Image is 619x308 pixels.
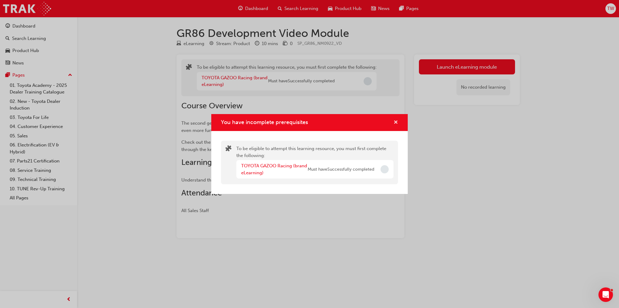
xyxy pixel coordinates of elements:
button: cross-icon [394,119,398,126]
div: You have incomplete prerequisites [211,114,408,194]
div: To be eligible to attempt this learning resource, you must first complete the following: [236,145,394,180]
iframe: Intercom live chat [598,287,613,302]
span: cross-icon [394,120,398,126]
span: Must have Successfully completed [308,166,374,173]
span: puzzle-icon [225,146,232,153]
span: You have incomplete prerequisites [221,119,308,126]
span: Incomplete [381,165,389,173]
a: TOYOTA GAZOO Racing (brand eLearning) [241,163,307,175]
